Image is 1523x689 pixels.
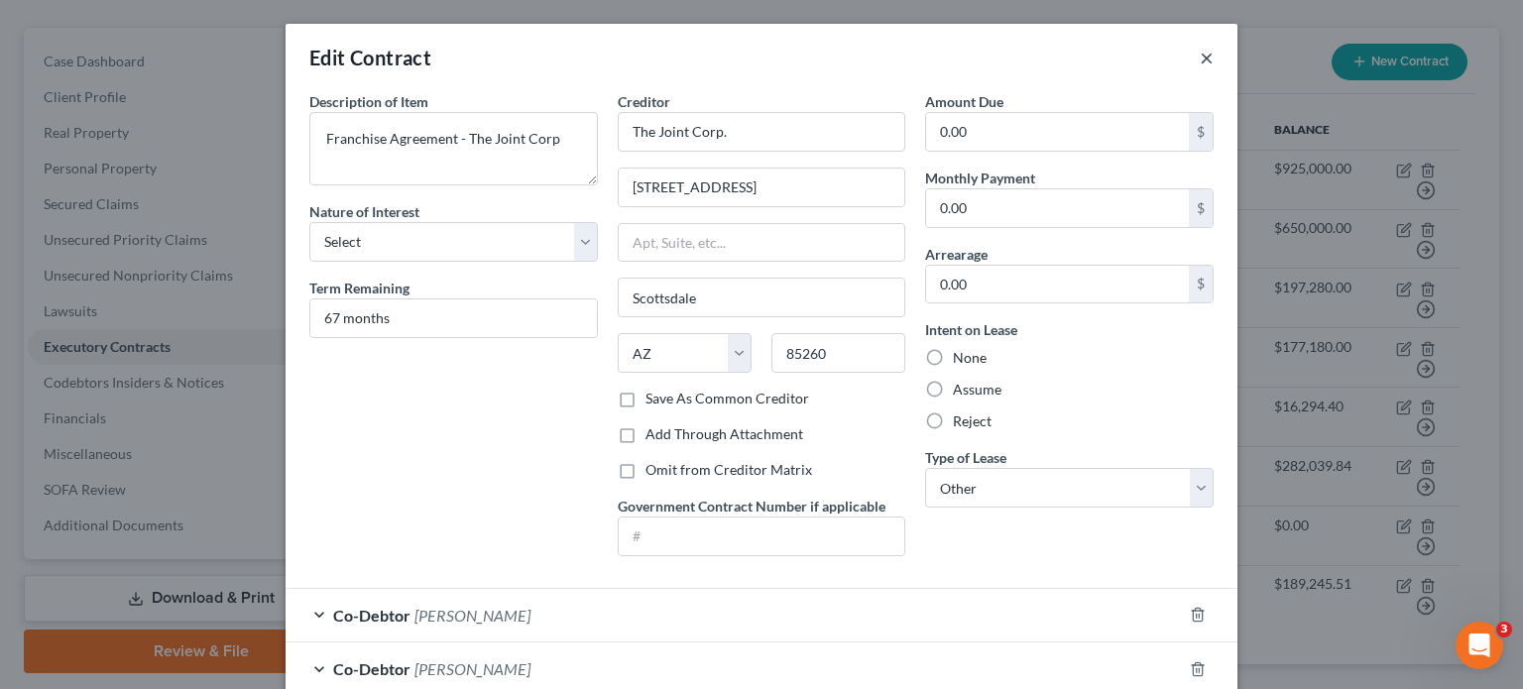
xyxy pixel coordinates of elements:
[953,411,992,431] label: Reject
[645,389,809,408] label: Save As Common Creditor
[333,606,410,625] span: Co-Debtor
[414,606,530,625] span: [PERSON_NAME]
[926,189,1189,227] input: 0.00
[619,224,905,262] input: Apt, Suite, etc...
[925,244,988,265] label: Arrearage
[619,517,905,555] input: #
[1189,189,1213,227] div: $
[309,44,431,71] div: Edit Contract
[926,266,1189,303] input: 0.00
[309,93,428,110] span: Description of Item
[771,333,905,373] input: Enter zip..
[925,449,1006,466] span: Type of Lease
[925,319,1017,340] label: Intent on Lease
[333,659,410,678] span: Co-Debtor
[925,168,1035,188] label: Monthly Payment
[309,278,410,298] label: Term Remaining
[953,348,987,368] label: None
[925,91,1003,112] label: Amount Due
[926,113,1189,151] input: 0.00
[618,93,670,110] span: Creditor
[619,279,905,316] input: Enter city...
[1496,622,1512,637] span: 3
[618,112,906,152] input: Search creditor by name...
[309,201,419,222] label: Nature of Interest
[1189,266,1213,303] div: $
[645,460,812,480] label: Omit from Creditor Matrix
[618,496,885,517] label: Government Contract Number if applicable
[310,299,597,337] input: --
[619,169,905,206] input: Enter address...
[1456,622,1503,669] iframe: Intercom live chat
[1200,46,1214,69] button: ×
[414,659,530,678] span: [PERSON_NAME]
[1189,113,1213,151] div: $
[645,424,803,444] label: Add Through Attachment
[953,380,1001,400] label: Assume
